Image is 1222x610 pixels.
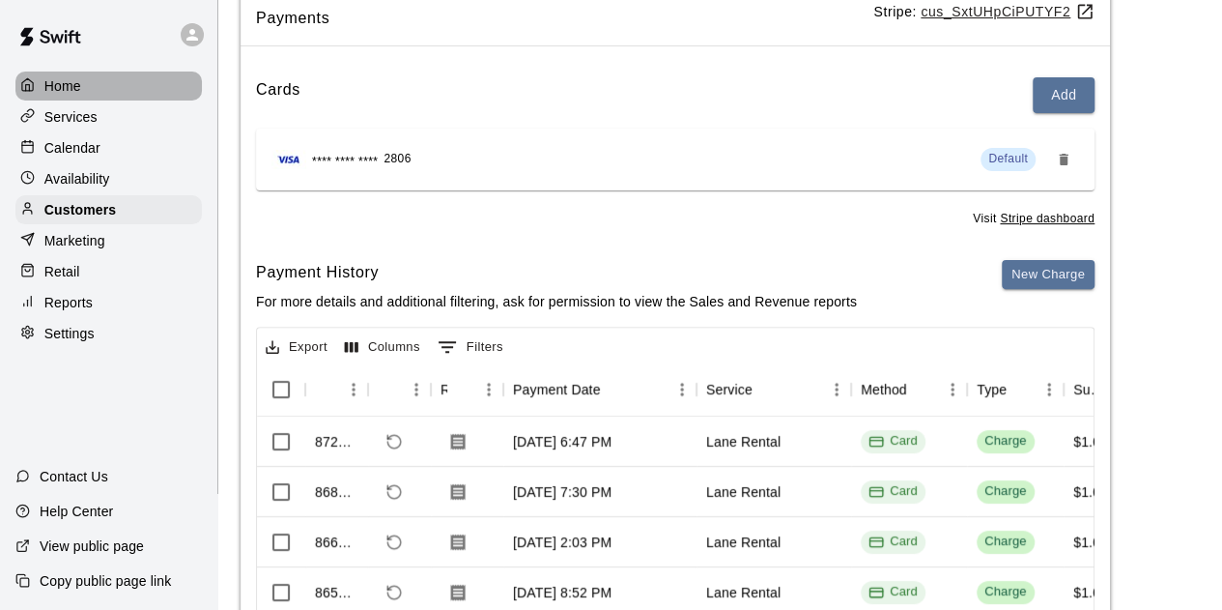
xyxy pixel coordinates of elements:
[601,376,628,403] button: Sort
[44,293,93,312] p: Reports
[967,363,1064,417] div: Type
[315,432,358,451] div: 872434
[973,210,1094,229] span: Visit
[1033,77,1094,113] button: Add
[440,475,475,509] button: Download Receipt
[873,2,1094,22] p: Stripe:
[1002,260,1094,290] button: New Charge
[256,260,857,285] h6: Payment History
[15,319,202,348] a: Settings
[1000,212,1094,225] u: Stripe dashboard
[513,363,601,417] div: Payment Date
[440,424,475,459] button: Download Receipt
[706,533,781,552] div: Lane Rental
[868,432,918,450] div: Card
[868,482,918,501] div: Card
[440,575,475,610] button: Download Receipt
[271,150,306,169] img: Credit card brand logo
[315,482,358,502] div: 868517
[44,200,116,219] p: Customers
[44,138,100,158] p: Calendar
[984,432,1027,450] div: Charge
[378,476,411,508] span: Refund payment
[1073,432,1108,451] div: $1.00
[513,432,611,451] div: Oct 13, 2025, 6:47 PM
[15,133,202,162] a: Calendar
[315,376,342,403] button: Sort
[513,583,611,602] div: Oct 9, 2025, 8:52 PM
[402,375,431,404] button: Menu
[433,332,508,363] button: Show filters
[378,425,411,458] span: Refund payment
[984,533,1027,551] div: Charge
[984,583,1027,601] div: Charge
[44,169,110,189] p: Availability
[15,257,202,286] a: Retail
[256,292,857,311] p: For more details and additional filtering, ask for permission to view the Sales and Revenue reports
[706,482,781,502] div: Lane Rental
[315,533,358,552] div: 866383
[44,324,95,343] p: Settings
[977,363,1007,417] div: Type
[15,102,202,131] a: Services
[984,482,1027,501] div: Charge
[256,6,873,31] span: Payments
[921,4,1094,19] a: cus_SxtUHpCiPUTYF2
[261,333,332,363] button: Export
[44,107,98,127] p: Services
[706,432,781,451] div: Lane Rental
[378,526,411,559] span: Refund payment
[513,533,611,552] div: Oct 10, 2025, 2:03 PM
[938,375,967,404] button: Menu
[753,376,780,403] button: Sort
[822,375,851,404] button: Menu
[315,583,358,602] div: 865489
[15,164,202,193] a: Availability
[378,376,405,403] button: Sort
[1073,533,1108,552] div: $1.00
[668,375,696,404] button: Menu
[1000,212,1094,225] a: You don't have the permission to visit the Stripe dashboard
[368,363,431,417] div: Refund
[40,537,144,556] p: View public page
[256,77,300,113] h6: Cards
[44,262,80,281] p: Retail
[44,76,81,96] p: Home
[696,363,851,417] div: Service
[868,583,918,601] div: Card
[40,571,171,591] p: Copy public page link
[503,363,696,417] div: Payment Date
[15,226,202,255] a: Marketing
[706,583,781,602] div: Lane Rental
[15,72,202,101] a: Home
[339,375,368,404] button: Menu
[305,363,368,417] div: Id
[706,363,753,417] div: Service
[1035,375,1064,404] button: Menu
[15,288,202,317] a: Reports
[431,363,503,417] div: Receipt
[384,150,411,169] span: 2806
[907,376,934,403] button: Sort
[513,482,611,502] div: Oct 11, 2025, 7:30 PM
[1073,363,1104,417] div: Subtotal
[1048,144,1079,175] button: Remove
[40,502,113,521] p: Help Center
[1073,583,1108,602] div: $1.00
[15,195,202,224] a: Customers
[447,376,474,403] button: Sort
[868,533,918,551] div: Card
[861,363,907,417] div: Method
[988,152,1028,165] span: Default
[474,375,503,404] button: Menu
[44,231,105,250] p: Marketing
